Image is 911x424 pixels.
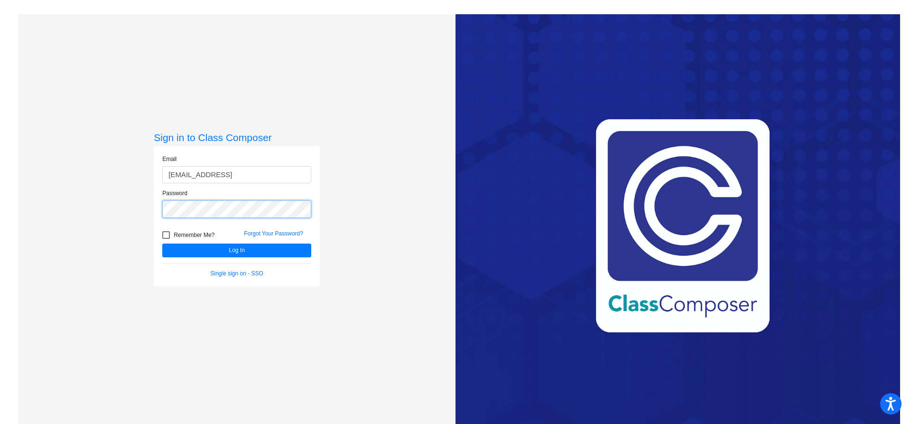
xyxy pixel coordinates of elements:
[154,132,320,143] h3: Sign in to Class Composer
[174,229,214,241] span: Remember Me?
[162,155,177,163] label: Email
[162,244,311,257] button: Log In
[244,230,303,237] a: Forgot Your Password?
[211,270,263,277] a: Single sign on - SSO
[162,189,187,198] label: Password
